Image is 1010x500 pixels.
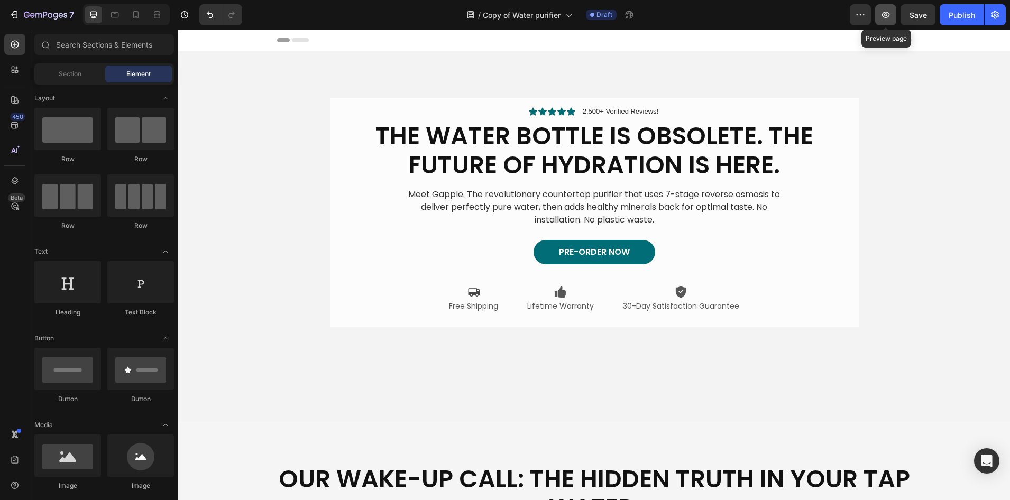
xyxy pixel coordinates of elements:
div: Image [107,481,174,490]
div: Undo/Redo [199,4,242,25]
a: PRE-ORDER NOW [355,210,477,235]
div: Publish [949,10,975,21]
button: Save [901,4,935,25]
input: Search Sections & Elements [34,34,174,55]
div: 450 [10,113,25,121]
button: Publish [940,4,984,25]
p: 30-Day Satisfaction Guarantee [445,272,561,281]
h2: Our Wake-Up Call: The Hidden Truth in Your Tap Water. [99,434,733,494]
div: Beta [8,193,25,202]
p: 2,500+ Verified Reviews! [405,78,480,87]
p: Meet Gapple. The revolutionary countertop purifier that uses 7-stage reverse osmosis to deliver p... [227,159,605,197]
span: Toggle open [157,90,174,107]
span: Element [126,69,151,79]
p: Free Shipping [271,272,320,281]
span: Section [59,69,81,79]
div: Open Intercom Messenger [974,448,999,474]
div: Row [34,221,101,230]
h2: The Water Bottle is Obsolete. The Future of Hydration is Here. [160,91,672,151]
div: Button [107,394,174,404]
span: / [478,10,481,21]
span: Toggle open [157,416,174,433]
span: Toggle open [157,243,174,260]
span: Draft [596,10,612,20]
div: Button [34,394,101,404]
div: Text Block [107,308,174,317]
div: Image [34,481,101,490]
span: Save [910,11,927,20]
iframe: Design area [178,30,1010,500]
div: Heading [34,308,101,317]
span: Toggle open [157,330,174,347]
span: Media [34,420,53,430]
button: 7 [4,4,79,25]
p: Lifetime Warranty [349,272,416,281]
p: PRE-ORDER NOW [381,216,452,229]
span: Layout [34,94,55,103]
span: Text [34,247,48,256]
span: Button [34,334,54,343]
div: Row [107,154,174,164]
p: 7 [69,8,74,21]
span: Copy of Water purifier [483,10,561,21]
div: Row [107,221,174,230]
div: Row [34,154,101,164]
